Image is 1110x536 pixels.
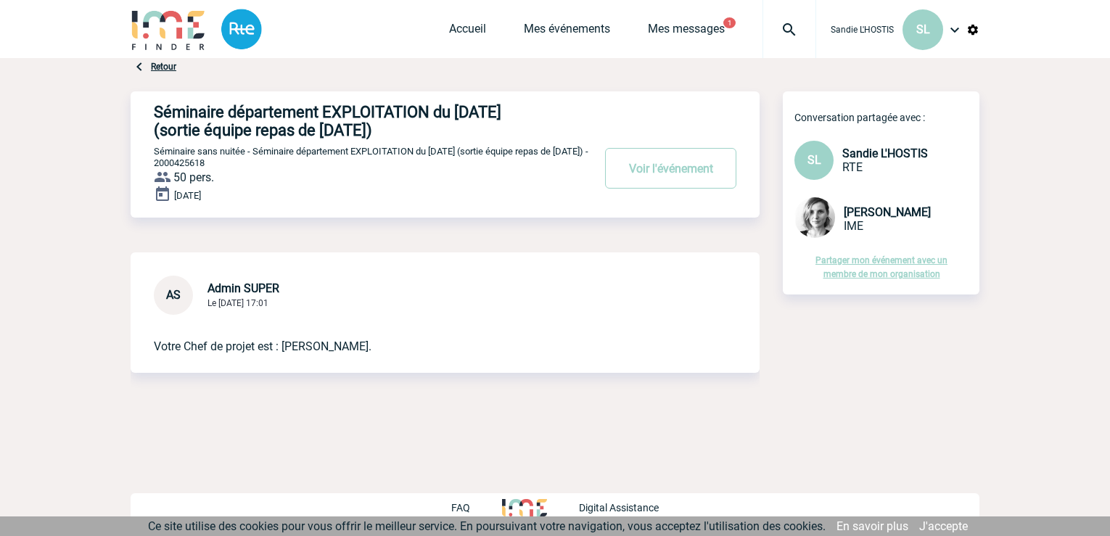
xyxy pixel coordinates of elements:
a: Mes messages [648,22,725,42]
span: AS [166,288,181,302]
span: Admin SUPER [207,281,279,295]
a: Retour [151,62,176,72]
a: Accueil [449,22,486,42]
button: 1 [723,17,736,28]
a: Partager mon événement avec un membre de mon organisation [815,255,947,279]
span: Séminaire sans nuitée - Séminaire département EXPLOITATION du [DATE] (sortie équipe repas de [DAT... [154,146,588,168]
p: Votre Chef de projet est : [PERSON_NAME]. [154,315,696,355]
p: Digital Assistance [579,502,659,514]
span: Sandie L'HOSTIS [842,147,928,160]
p: Conversation partagée avec : [794,112,979,123]
span: IME [844,219,863,233]
span: Ce site utilise des cookies pour vous offrir le meilleur service. En poursuivant votre navigation... [148,519,826,533]
a: FAQ [451,500,502,514]
span: Sandie L'HOSTIS [831,25,894,35]
span: SL [807,153,821,167]
span: [PERSON_NAME] [844,205,931,219]
img: IME-Finder [131,9,206,50]
span: RTE [842,160,863,174]
img: http://www.idealmeetingsevents.fr/ [502,499,547,516]
img: 103019-1.png [794,197,835,238]
span: SL [916,22,930,36]
h4: Séminaire département EXPLOITATION du [DATE] (sortie équipe repas de [DATE]) [154,103,549,139]
a: Mes événements [524,22,610,42]
p: FAQ [451,502,470,514]
span: Le [DATE] 17:01 [207,298,268,308]
a: En savoir plus [836,519,908,533]
a: J'accepte [919,519,968,533]
span: [DATE] [174,190,201,201]
button: Voir l'événement [605,148,736,189]
span: 50 pers. [173,170,214,184]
